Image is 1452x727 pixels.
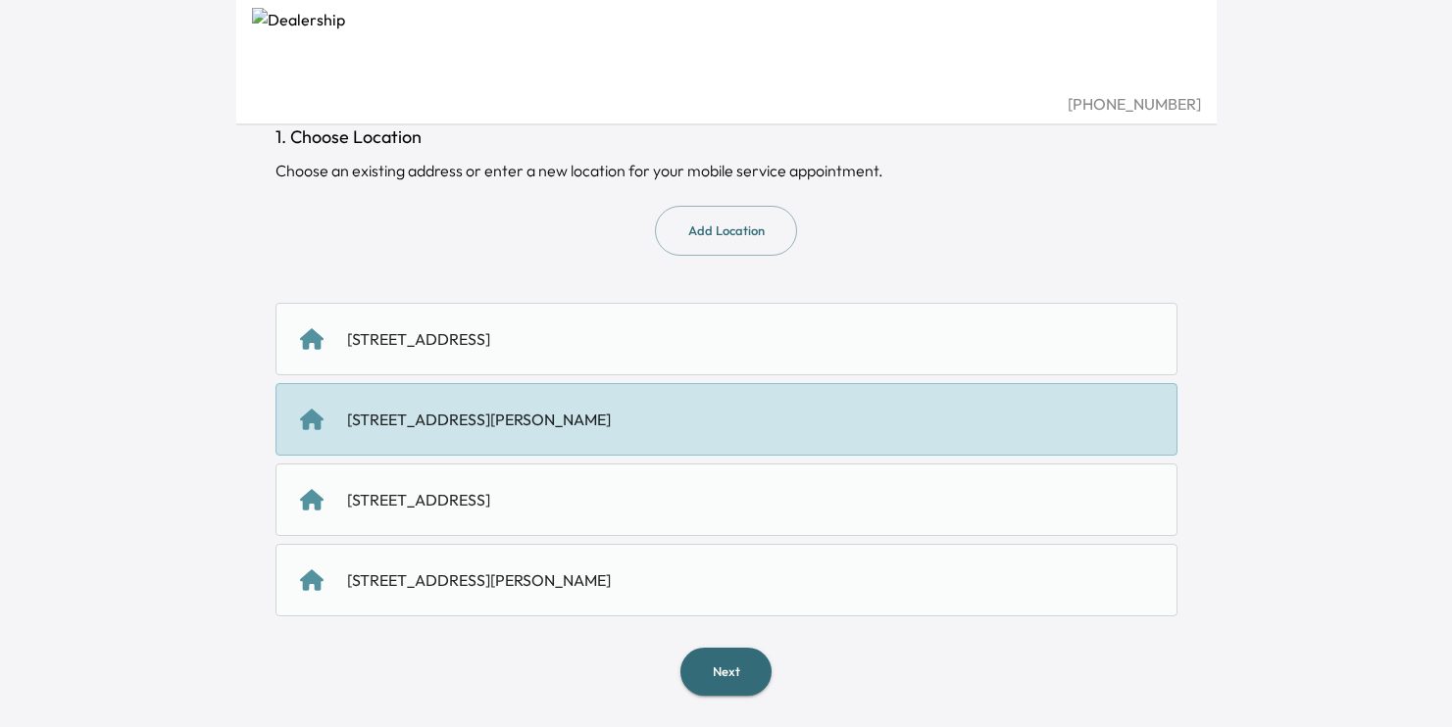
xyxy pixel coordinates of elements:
[275,123,1177,151] h1: 1. Choose Location
[347,408,611,431] div: [STREET_ADDRESS][PERSON_NAME]
[347,327,490,351] div: [STREET_ADDRESS]
[252,92,1201,116] div: [PHONE_NUMBER]
[655,206,797,256] button: Add Location
[252,8,1201,92] img: Dealership
[347,568,611,592] div: [STREET_ADDRESS][PERSON_NAME]
[347,488,490,511] div: [STREET_ADDRESS]
[680,648,772,696] button: Next
[275,159,1177,182] div: Choose an existing address or enter a new location for your mobile service appointment.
